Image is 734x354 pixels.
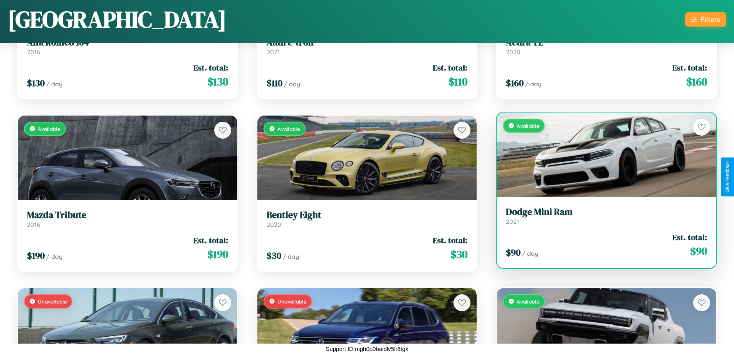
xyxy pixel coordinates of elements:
[27,77,45,89] span: $ 130
[38,126,60,132] span: Available
[267,77,282,89] span: $ 110
[448,74,467,89] span: $ 110
[46,80,62,88] span: / day
[27,210,228,221] h3: Mazda Tribute
[267,221,281,228] span: 2020
[522,250,538,257] span: / day
[193,235,228,246] span: Est. total:
[690,243,707,259] span: $ 90
[672,62,707,73] span: Est. total:
[284,80,300,88] span: / day
[672,232,707,243] span: Est. total:
[517,298,539,305] span: Available
[506,206,707,218] h3: Dodge Mini Ram
[38,298,67,305] span: Unavailable
[27,37,228,56] a: Alfa Romeo 1642016
[525,80,541,88] span: / day
[207,74,228,89] span: $ 130
[207,247,228,262] span: $ 190
[506,246,521,259] span: $ 90
[277,126,300,132] span: Available
[506,206,707,225] a: Dodge Mini Ram2021
[701,15,720,23] div: Filters
[8,3,227,35] h1: [GEOGRAPHIC_DATA]
[506,48,521,56] span: 2020
[506,37,707,48] h3: Acura TL
[193,62,228,73] span: Est. total:
[517,122,539,129] span: Available
[27,210,228,228] a: Mazda Tribute2016
[283,253,299,260] span: / day
[685,12,726,27] button: Filters
[506,77,524,89] span: $ 160
[46,253,62,260] span: / day
[725,161,730,193] div: Give Feedback
[506,218,519,225] span: 2021
[450,247,467,262] span: $ 30
[267,210,468,221] h3: Bentley Eight
[267,249,281,262] span: $ 30
[27,249,45,262] span: $ 190
[506,37,707,56] a: Acura TL2020
[267,37,468,56] a: Audi e-tron2021
[326,344,408,354] p: Support ID: mgh0p0baidlv5lr6tgk
[686,74,707,89] span: $ 160
[27,48,40,56] span: 2016
[433,62,467,73] span: Est. total:
[433,235,467,246] span: Est. total:
[27,37,228,48] h3: Alfa Romeo 164
[267,48,280,56] span: 2021
[277,298,307,305] span: Unavailable
[27,221,40,228] span: 2016
[267,37,468,48] h3: Audi e-tron
[267,210,468,228] a: Bentley Eight2020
